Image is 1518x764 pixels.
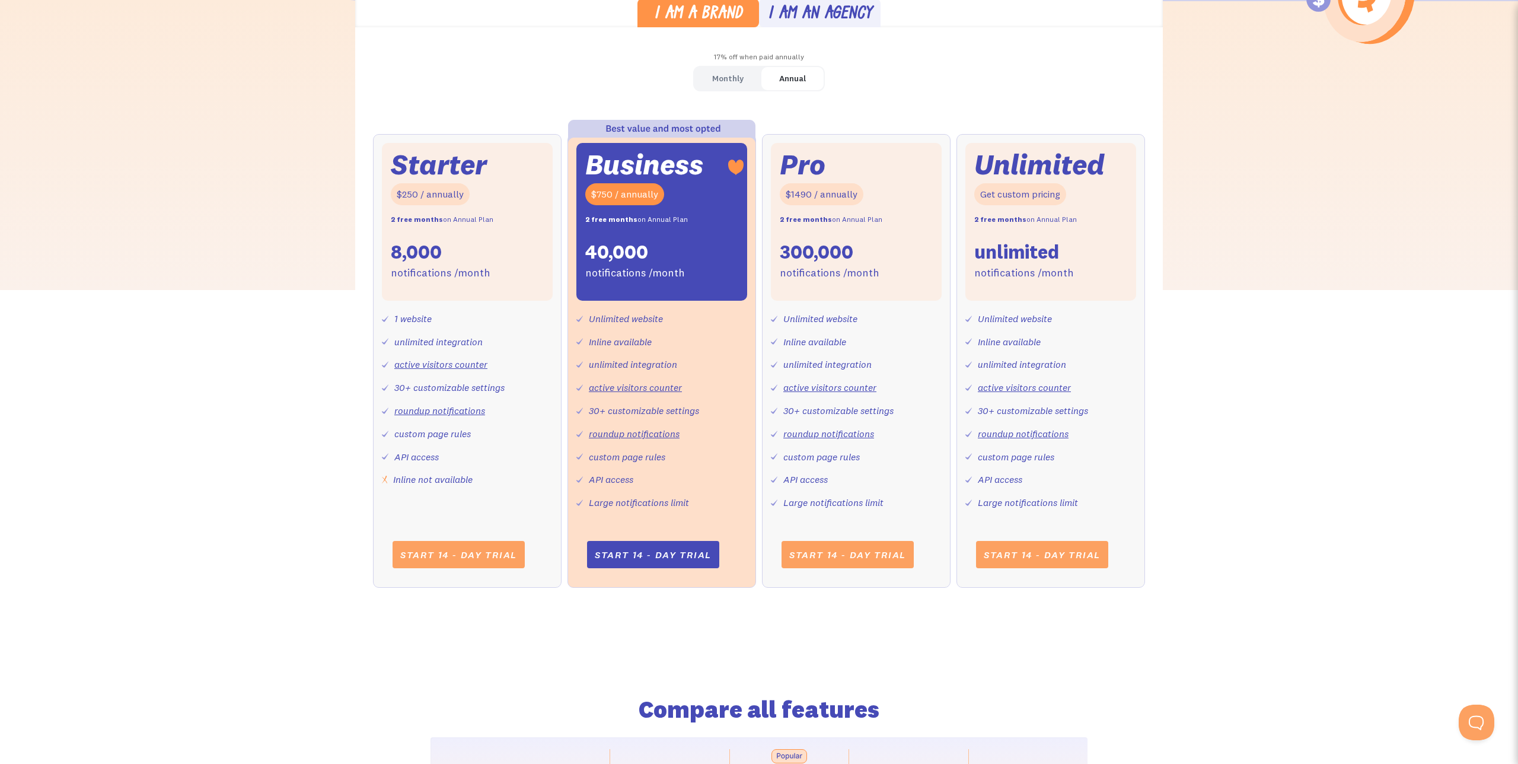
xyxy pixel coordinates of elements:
a: roundup notifications [978,428,1069,440]
a: Start 14 - day trial [782,541,914,568]
div: on Annual Plan [391,211,493,228]
div: Inline available [589,333,652,351]
div: API access [589,471,633,488]
div: Large notifications limit [589,494,689,511]
a: roundup notifications [394,405,485,416]
div: Unlimited website [783,310,857,327]
div: $250 / annually [391,183,470,205]
div: 17% off when paid annually [355,49,1163,66]
div: API access [394,448,439,466]
div: $750 / annually [585,183,664,205]
div: Starter [391,152,487,177]
div: custom page rules [783,448,860,466]
div: notifications /month [780,265,879,282]
div: unlimited integration [394,333,483,351]
a: active visitors counter [394,358,487,370]
div: 30+ customizable settings [783,402,894,419]
div: 30+ customizable settings [978,402,1088,419]
div: Get custom pricing [974,183,1066,205]
a: active visitors counter [783,381,876,393]
div: notifications /month [585,265,685,282]
div: API access [978,471,1022,488]
div: 8,000 [391,240,442,265]
div: custom page rules [394,425,471,443]
a: Start 14 - day trial [587,541,719,568]
div: Unlimited website [978,310,1052,327]
div: I am a brand [654,6,742,23]
div: Inline available [783,333,846,351]
div: unlimited integration [978,356,1066,373]
div: notifications /month [391,265,490,282]
div: custom page rules [589,448,665,466]
div: 30+ customizable settings [394,379,505,396]
div: Annual [779,70,806,87]
a: active visitors counter [589,381,682,393]
div: on Annual Plan [585,211,688,228]
div: custom page rules [978,448,1054,466]
h2: Compare all features [510,699,1008,721]
strong: 2 free months [780,215,832,224]
div: $1490 / annually [780,183,863,205]
div: Large notifications limit [978,494,1078,511]
strong: 2 free months [974,215,1026,224]
div: on Annual Plan [974,211,1077,228]
div: on Annual Plan [780,211,882,228]
div: API access [783,471,828,488]
iframe: Toggle Customer Support [1459,705,1494,740]
a: roundup notifications [589,428,680,440]
div: notifications /month [974,265,1074,282]
div: 40,000 [585,240,648,265]
div: 30+ customizable settings [589,402,699,419]
a: Start 14 - day trial [393,541,525,568]
a: roundup notifications [783,428,874,440]
div: I am an agency [768,6,872,23]
div: Unlimited website [589,310,663,327]
div: 1 website [394,310,432,327]
div: Pro [780,152,825,177]
div: Inline available [978,333,1041,351]
strong: 2 free months [585,215,637,224]
div: unlimited integration [783,356,872,373]
div: 300,000 [780,240,853,265]
div: Inline not available [393,471,473,488]
a: active visitors counter [978,381,1071,393]
div: Business [585,152,703,177]
div: unlimited [974,240,1059,265]
strong: 2 free months [391,215,443,224]
div: unlimited integration [589,356,677,373]
div: Large notifications limit [783,494,884,511]
a: Start 14 - day trial [976,541,1108,568]
div: Monthly [712,70,744,87]
div: Unlimited [974,152,1105,177]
